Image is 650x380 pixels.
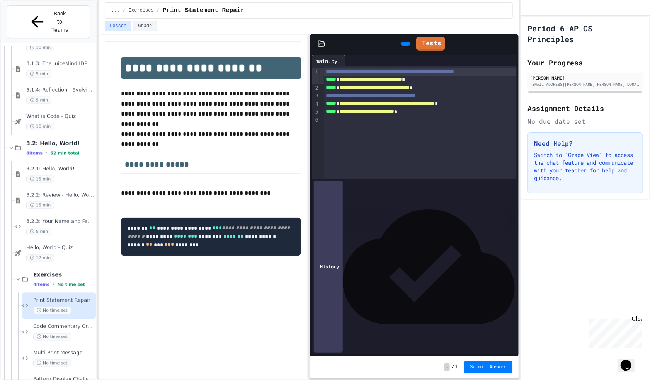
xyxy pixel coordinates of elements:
span: Back to Teams [51,10,69,34]
span: No time set [33,360,71,367]
span: Exercises [129,7,154,14]
h1: Period 6 AP CS Principles [527,23,643,44]
span: 5 min [26,228,51,235]
span: No time set [57,282,85,287]
span: Print Statement Repair [163,6,244,15]
h2: Your Progress [527,57,643,68]
div: 4 [312,100,320,108]
div: 5 [312,108,320,116]
span: 3.2.1: Hello, World! [26,166,95,172]
div: No due date set [527,117,643,126]
p: Switch to "Grade View" to access the chat feature and communicate with your teacher for help and ... [534,151,636,182]
span: • [53,281,54,288]
div: Chat with us now!Close [3,3,53,49]
button: Back to Teams [7,5,90,38]
span: Exercises [33,271,95,278]
span: No time set [33,307,71,314]
span: 5 min [26,97,51,104]
span: 3.2: Hello, World! [26,140,95,147]
span: 3.1.4: Reflection - Evolving Technology [26,87,95,94]
span: Multi-Print Message [33,350,95,356]
span: 5 min [26,70,51,78]
span: Print Statement Repair [33,297,95,304]
span: / [157,7,160,14]
span: Hello, World - Quiz [26,245,95,251]
button: Grade [133,21,157,31]
span: 4 items [33,282,49,287]
span: 15 min [26,202,54,209]
span: ... [111,7,120,14]
div: 1 [312,68,320,84]
a: Tests [416,37,445,51]
span: / [451,364,454,370]
div: [EMAIL_ADDRESS][PERSON_NAME][PERSON_NAME][DOMAIN_NAME] [530,82,641,87]
div: 6 [312,116,320,124]
span: 10 min [26,123,54,130]
span: 3.2.3: Your Name and Favorite Movie [26,218,95,225]
span: 15 min [26,176,54,183]
span: 3.2.2: Review - Hello, World! [26,192,95,199]
span: Code Commentary Creator [33,324,95,330]
div: 3 [312,92,320,100]
span: 10 min [26,44,54,51]
button: Lesson [105,21,131,31]
div: 2 [312,84,320,92]
span: • [46,150,47,156]
span: - [444,363,450,371]
span: Submit Answer [470,364,507,370]
span: 17 min [26,254,54,262]
span: 8 items [26,151,43,156]
span: / [123,7,126,14]
div: main.py [312,57,341,65]
div: [PERSON_NAME] [530,74,641,81]
span: 52 min total [50,151,79,156]
span: What is Code - Quiz [26,113,95,120]
iframe: chat widget [586,315,642,348]
h3: Need Help? [534,139,636,148]
iframe: chat widget [618,349,642,372]
h2: Assignment Details [527,103,643,114]
button: Submit Answer [464,361,513,373]
div: main.py [312,55,345,66]
span: 3.1.3: The JuiceMind IDE [26,61,95,67]
span: 1 [455,364,458,370]
div: History [314,181,343,353]
span: No time set [33,333,71,341]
